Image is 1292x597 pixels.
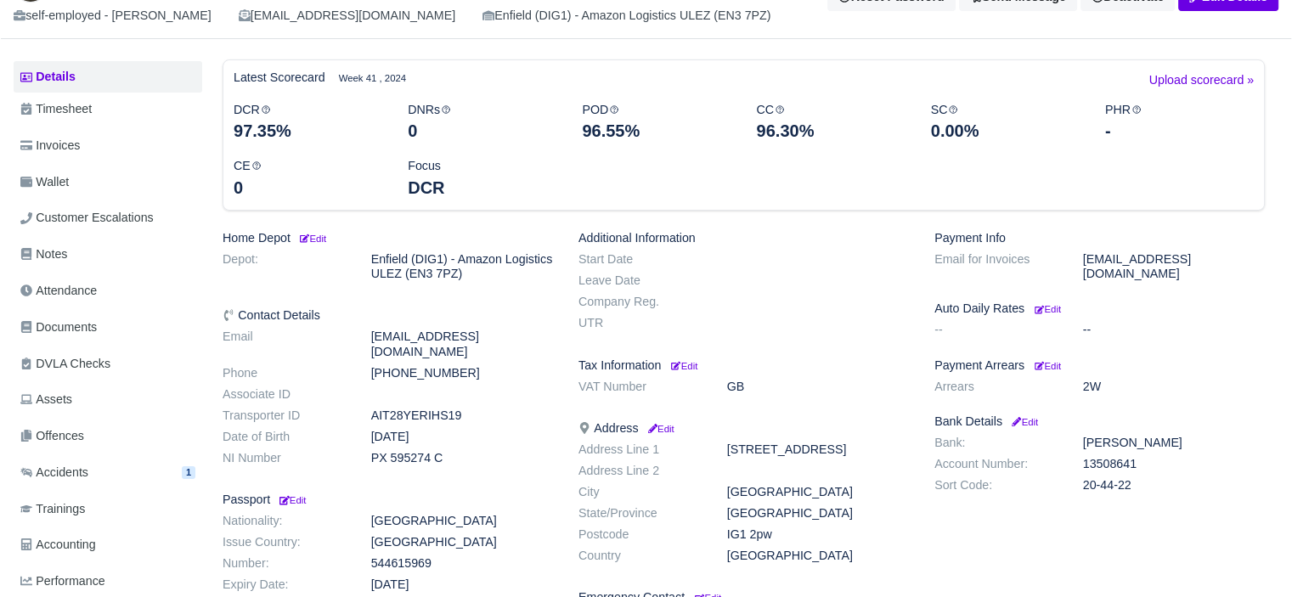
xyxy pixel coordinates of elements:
[1031,358,1061,372] a: Edit
[931,119,1080,143] div: 0.00%
[1035,361,1061,371] small: Edit
[210,408,358,423] dt: Transporter ID
[714,527,922,542] dd: IG1 2pw
[14,311,202,344] a: Documents
[566,549,714,563] dt: Country
[14,61,202,93] a: Details
[14,201,202,234] a: Customer Escalations
[20,354,110,374] span: DVLA Checks
[918,100,1092,144] div: SC
[20,318,97,337] span: Documents
[934,358,1265,373] h6: Payment Arrears
[566,442,714,457] dt: Address Line 1
[14,383,202,416] a: Assets
[182,466,195,479] span: 1
[569,100,743,144] div: POD
[14,420,202,453] a: Offences
[1207,515,1292,597] iframe: Chat Widget
[210,577,358,592] dt: Expiry Date:
[210,556,358,571] dt: Number:
[482,6,770,25] div: Enfield (DIG1) - Amazon Logistics ULEZ (EN3 7PZ)
[234,70,325,85] h6: Latest Scorecard
[210,514,358,528] dt: Nationality:
[20,172,69,192] span: Wallet
[358,514,566,528] dd: [GEOGRAPHIC_DATA]
[14,528,202,561] a: Accounting
[395,100,569,144] div: DNRs
[1105,119,1254,143] div: -
[234,176,382,200] div: 0
[210,535,358,549] dt: Issue Country:
[14,93,202,126] a: Timesheet
[14,493,202,526] a: Trainings
[1149,70,1254,99] a: Upload scorecard »
[339,70,406,86] small: Week 41 , 2024
[14,274,202,307] a: Attendance
[1092,100,1267,144] div: PHR
[223,308,553,323] h6: Contact Details
[714,380,922,394] dd: GB
[566,485,714,499] dt: City
[408,176,556,200] div: DCR
[566,295,714,309] dt: Company Reg.
[756,119,905,143] div: 96.30%
[239,6,455,25] div: [EMAIL_ADDRESS][DOMAIN_NAME]
[221,156,395,200] div: CE
[358,252,566,281] dd: Enfield (DIG1) - Amazon Logistics ULEZ (EN3 7PZ)
[14,166,202,199] a: Wallet
[14,238,202,271] a: Notes
[223,231,553,245] h6: Home Depot
[358,451,566,465] dd: PX 595274 C
[566,316,714,330] dt: UTR
[922,323,1070,337] dt: --
[210,329,358,358] dt: Email
[714,442,922,457] dd: [STREET_ADDRESS]
[358,408,566,423] dd: AIT28YERIHS19
[922,252,1070,281] dt: Email for Invoices
[395,156,569,200] div: Focus
[408,119,556,143] div: 0
[566,527,714,542] dt: Postcode
[14,129,202,162] a: Invoices
[277,495,306,505] small: Edit
[20,535,96,555] span: Accounting
[20,463,88,482] span: Accidents
[934,414,1265,429] h6: Bank Details
[578,421,909,436] h6: Address
[358,535,566,549] dd: [GEOGRAPHIC_DATA]
[20,281,97,301] span: Attendance
[566,273,714,288] dt: Leave Date
[1070,457,1278,471] dd: 13508641
[20,245,67,264] span: Notes
[922,478,1070,493] dt: Sort Code:
[358,577,566,592] dd: [DATE]
[922,380,1070,394] dt: Arrears
[20,136,80,155] span: Invoices
[668,358,697,372] a: Edit
[578,231,909,245] h6: Additional Information
[358,366,566,380] dd: [PHONE_NUMBER]
[358,329,566,358] dd: [EMAIL_ADDRESS][DOMAIN_NAME]
[1070,323,1278,337] dd: --
[1009,417,1038,427] small: Edit
[1070,380,1278,394] dd: 2W
[20,426,84,446] span: Offences
[297,231,326,245] a: Edit
[358,556,566,571] dd: 544615969
[210,252,358,281] dt: Depot:
[566,506,714,521] dt: State/Province
[645,421,674,435] a: Edit
[1035,304,1061,314] small: Edit
[1031,301,1061,315] a: Edit
[566,380,714,394] dt: VAT Number
[20,208,154,228] span: Customer Escalations
[566,464,714,478] dt: Address Line 2
[20,99,92,119] span: Timesheet
[578,358,909,373] h6: Tax Information
[358,430,566,444] dd: [DATE]
[234,119,382,143] div: 97.35%
[20,572,105,591] span: Performance
[20,390,72,409] span: Assets
[223,493,553,507] h6: Passport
